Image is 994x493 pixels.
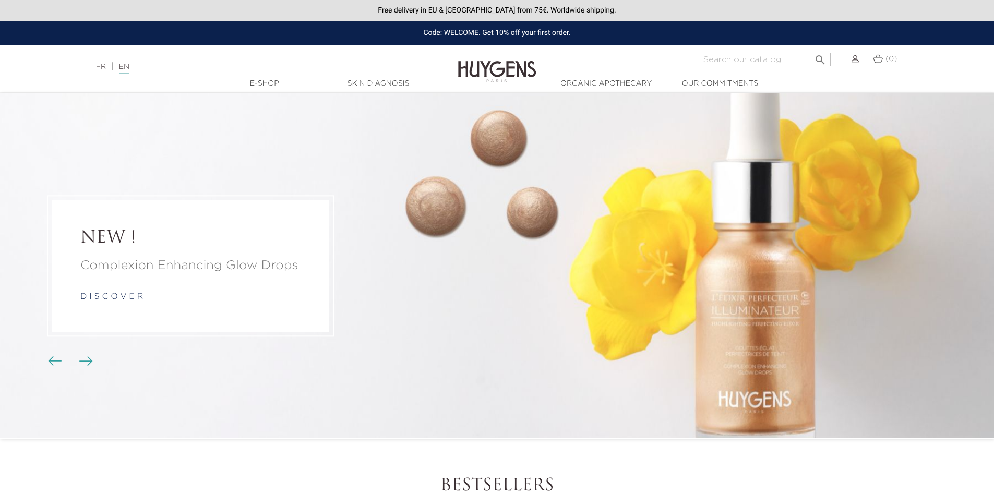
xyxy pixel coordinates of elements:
[554,78,658,89] a: Organic Apothecary
[52,354,86,369] div: Carousel buttons
[91,61,406,73] div: |
[326,78,430,89] a: Skin Diagnosis
[814,51,827,63] i: 
[80,293,143,301] a: d i s c o v e r
[80,229,301,248] a: NEW !
[668,78,772,89] a: Our commitments
[458,44,536,84] img: Huygens
[119,63,129,74] a: EN
[80,256,301,275] a: Complexion Enhancing Glow Drops
[885,55,897,63] span: (0)
[811,50,830,64] button: 
[212,78,317,89] a: E-Shop
[96,63,106,70] a: FR
[698,53,831,66] input: Search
